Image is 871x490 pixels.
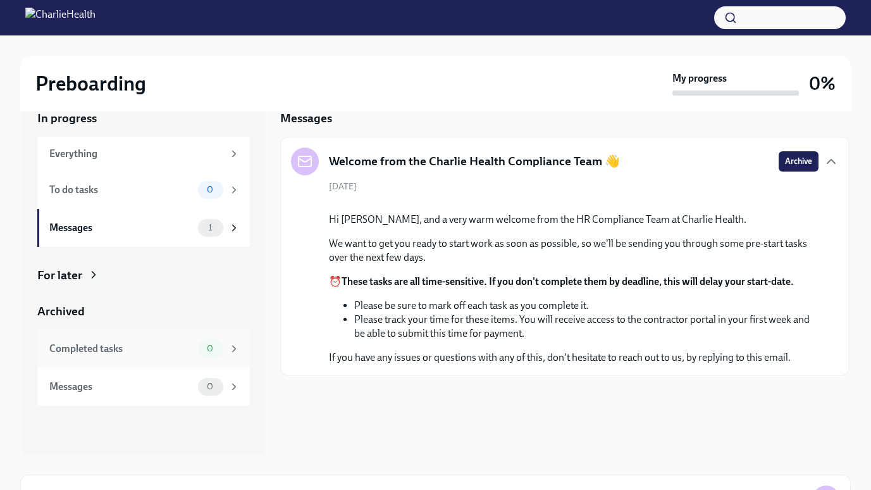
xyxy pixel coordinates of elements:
h5: Messages [280,110,332,127]
span: 0 [199,382,221,391]
a: Archived [37,303,250,320]
h5: Welcome from the Charlie Health Compliance Team 👋 [329,153,620,170]
h3: 0% [809,72,836,95]
a: To do tasks0 [37,171,250,209]
div: Messages [49,221,193,235]
div: Completed tasks [49,342,193,356]
p: ⏰ [329,275,818,289]
strong: These tasks are all time-sensitive. If you don't complete them by deadline, this will delay your ... [342,275,794,287]
li: Please track your time for these items. You will receive access to the contractor portal in your ... [354,313,818,341]
a: Messages1 [37,209,250,247]
a: Messages0 [37,368,250,406]
a: Completed tasks0 [37,330,250,368]
a: In progress [37,110,250,127]
p: We want to get you ready to start work as soon as possible, so we'll be sending you through some ... [329,237,818,265]
div: Everything [49,147,223,161]
div: For later [37,267,82,284]
span: 0 [199,185,221,194]
div: To do tasks [49,183,193,197]
h2: Preboarding [35,71,146,96]
span: Archive [785,155,812,168]
span: 1 [201,223,219,232]
p: Hi [PERSON_NAME], and a very warm welcome from the HR Compliance Team at Charlie Health. [329,213,818,227]
img: CharlieHealth [25,8,96,28]
span: 0 [199,344,221,353]
p: If you have any issues or questions with any of this, don't hesitate to reach out to us, by reply... [329,351,818,365]
strong: My progress [672,72,727,85]
span: [DATE] [329,180,357,192]
a: Everything [37,137,250,171]
a: For later [37,267,250,284]
div: Messages [49,380,193,394]
li: Please be sure to mark off each task as you complete it. [354,299,818,313]
button: Archive [779,151,818,172]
